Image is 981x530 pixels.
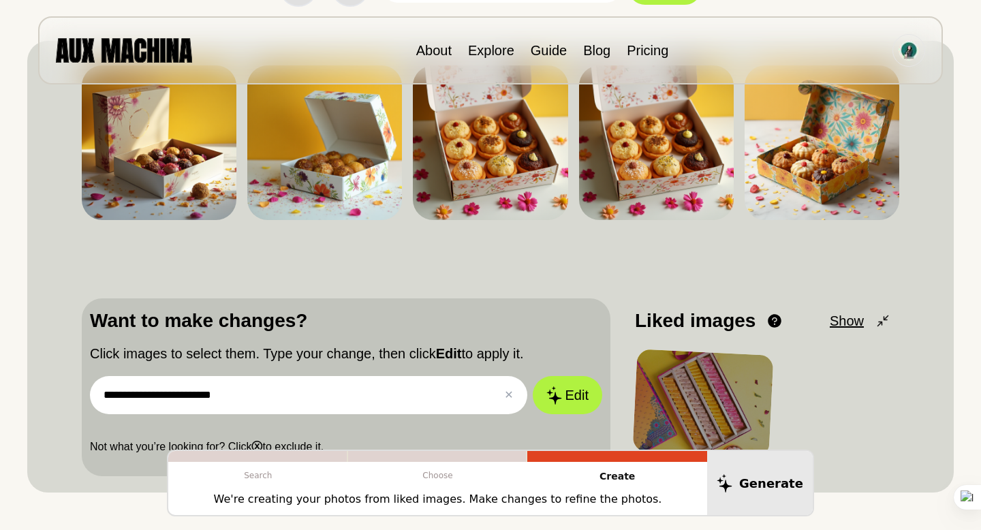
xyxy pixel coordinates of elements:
b: ⓧ [251,441,262,452]
p: Search [168,462,348,489]
p: Liked images [635,307,756,335]
img: Search result [247,65,402,220]
img: Avatar [899,40,919,61]
button: Generate [707,451,813,515]
button: Show [830,311,891,331]
span: Show [830,311,864,331]
button: ✕ [504,387,513,403]
a: Pricing [627,43,668,58]
p: Choose [348,462,528,489]
p: Not what you’re looking for? Click to exclude it. [90,439,602,455]
p: Create [527,462,707,491]
p: Click images to select them. Type your change, then click to apply it. [90,343,602,364]
img: Search result [413,65,567,220]
a: About [416,43,452,58]
img: Search result [82,65,236,220]
a: Explore [468,43,514,58]
p: Want to make changes? [90,307,602,335]
img: Search result [745,65,899,220]
p: We're creating your photos from liked images. Make changes to refine the photos. [214,491,662,508]
b: Edit [436,346,462,361]
img: AUX MACHINA [56,38,192,62]
a: Guide [531,43,567,58]
img: Search result [579,65,734,220]
a: Blog [583,43,610,58]
button: Edit [533,376,602,414]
